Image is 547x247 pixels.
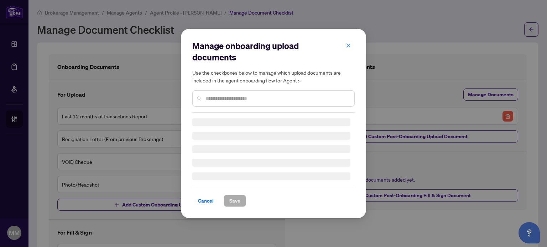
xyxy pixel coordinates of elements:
h5: Use the checkboxes below to manage which upload documents are included in the agent onboarding fl... [192,69,355,85]
button: Save [224,195,246,207]
h2: Manage onboarding upload documents [192,40,355,63]
span: - [299,77,301,84]
button: Open asap [519,222,540,243]
button: Cancel [192,195,219,207]
span: Cancel [198,195,214,206]
span: close [346,43,351,48]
